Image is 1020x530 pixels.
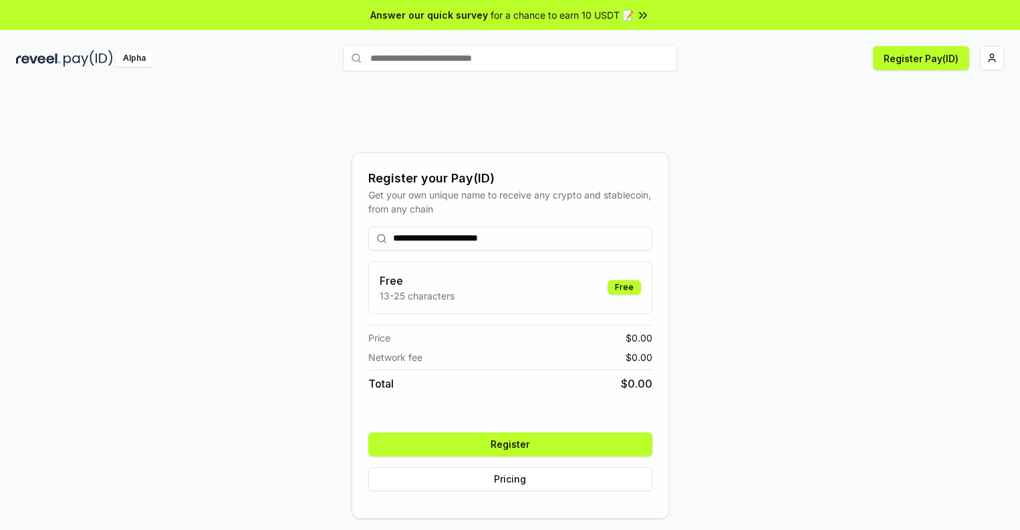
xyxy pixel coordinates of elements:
[368,376,394,392] span: Total
[380,273,455,289] h3: Free
[116,50,153,67] div: Alpha
[621,376,652,392] span: $ 0.00
[368,331,390,345] span: Price
[16,50,61,67] img: reveel_dark
[368,432,652,456] button: Register
[63,50,113,67] img: pay_id
[368,169,652,188] div: Register your Pay(ID)
[608,280,641,295] div: Free
[370,8,488,22] span: Answer our quick survey
[491,8,634,22] span: for a chance to earn 10 USDT 📝
[626,331,652,345] span: $ 0.00
[873,46,969,70] button: Register Pay(ID)
[368,188,652,216] div: Get your own unique name to receive any crypto and stablecoin, from any chain
[380,289,455,303] p: 13-25 characters
[368,467,652,491] button: Pricing
[368,350,422,364] span: Network fee
[626,350,652,364] span: $ 0.00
